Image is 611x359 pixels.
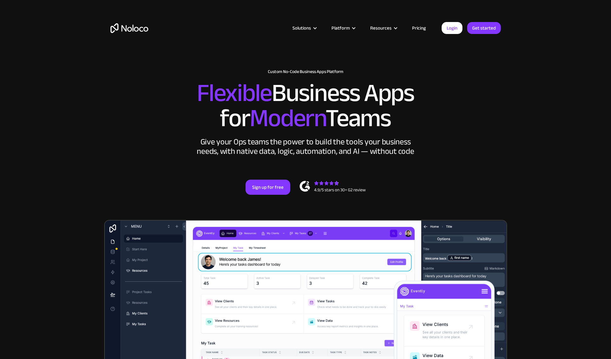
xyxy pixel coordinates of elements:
[110,23,148,33] a: home
[331,24,350,32] div: Platform
[404,24,434,32] a: Pricing
[370,24,392,32] div: Resources
[292,24,311,32] div: Solutions
[197,70,272,116] span: Flexible
[246,180,290,195] a: Sign up for free
[467,22,501,34] a: Get started
[110,69,501,74] h1: Custom No-Code Business Apps Platform
[442,22,462,34] a: Login
[362,24,404,32] div: Resources
[110,81,501,131] h2: Business Apps for Teams
[285,24,324,32] div: Solutions
[195,137,416,156] div: Give your Ops teams the power to build the tools your business needs, with native data, logic, au...
[250,95,325,142] span: Modern
[324,24,362,32] div: Platform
